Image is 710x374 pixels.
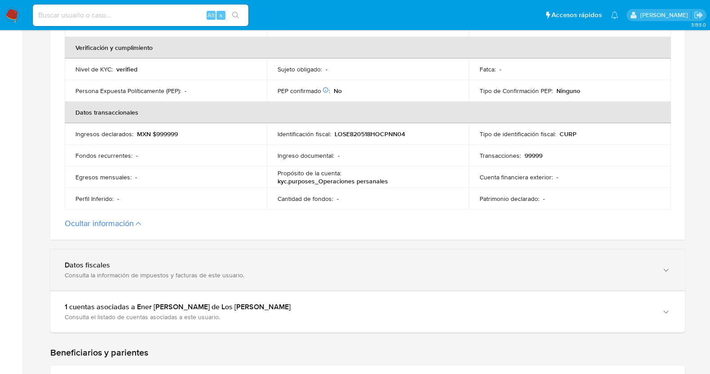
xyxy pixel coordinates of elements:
[611,11,618,19] a: Notificaciones
[220,11,222,19] span: s
[640,11,691,19] p: francisco.martinezsilva@mercadolibre.com.mx
[207,11,215,19] span: Alt
[691,21,706,28] span: 3.155.0
[551,10,602,20] span: Accesos rápidos
[694,10,703,20] a: Salir
[226,9,245,22] button: search-icon
[33,9,248,21] input: Buscar usuario o caso...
